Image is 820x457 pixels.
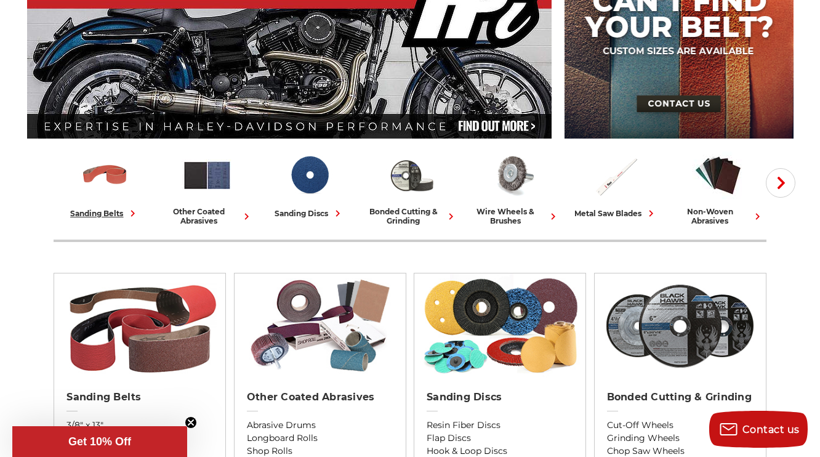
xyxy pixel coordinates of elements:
[365,207,457,225] div: bonded cutting & grinding
[672,207,764,225] div: non-woven abrasives
[607,419,754,432] a: Cut-Off Wheels
[12,426,187,457] div: Get 10% OffClose teaser
[66,419,213,432] a: 3/8" x 13"
[420,273,580,378] img: Sanding Discs
[161,150,253,225] a: other coated abrasives
[467,207,560,225] div: wire wheels & brushes
[427,419,573,432] a: Resin Fiber Discs
[607,432,754,445] a: Grinding Wheels
[79,150,131,201] img: Sanding Belts
[185,416,197,429] button: Close teaser
[247,391,393,403] h2: Other Coated Abrasives
[766,168,795,198] button: Next
[427,432,573,445] a: Flap Discs
[240,273,400,378] img: Other Coated Abrasives
[427,391,573,403] h2: Sanding Discs
[365,150,457,225] a: bonded cutting & grinding
[742,424,800,435] span: Contact us
[60,273,220,378] img: Sanding Belts
[590,150,641,201] img: Metal Saw Blades
[709,411,808,448] button: Contact us
[275,207,344,220] div: sanding discs
[607,391,754,403] h2: Bonded Cutting & Grinding
[488,150,539,201] img: Wire Wheels & Brushes
[574,207,657,220] div: metal saw blades
[58,150,151,220] a: sanding belts
[68,435,131,448] span: Get 10% Off
[66,391,213,403] h2: Sanding Belts
[693,150,744,201] img: Non-woven Abrasives
[467,150,560,225] a: wire wheels & brushes
[70,207,139,220] div: sanding belts
[247,432,393,445] a: Longboard Rolls
[161,207,253,225] div: other coated abrasives
[182,150,233,201] img: Other Coated Abrasives
[247,419,393,432] a: Abrasive Drums
[569,150,662,220] a: metal saw blades
[600,273,760,378] img: Bonded Cutting & Grinding
[386,150,437,201] img: Bonded Cutting & Grinding
[672,150,764,225] a: non-woven abrasives
[284,150,335,201] img: Sanding Discs
[263,150,355,220] a: sanding discs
